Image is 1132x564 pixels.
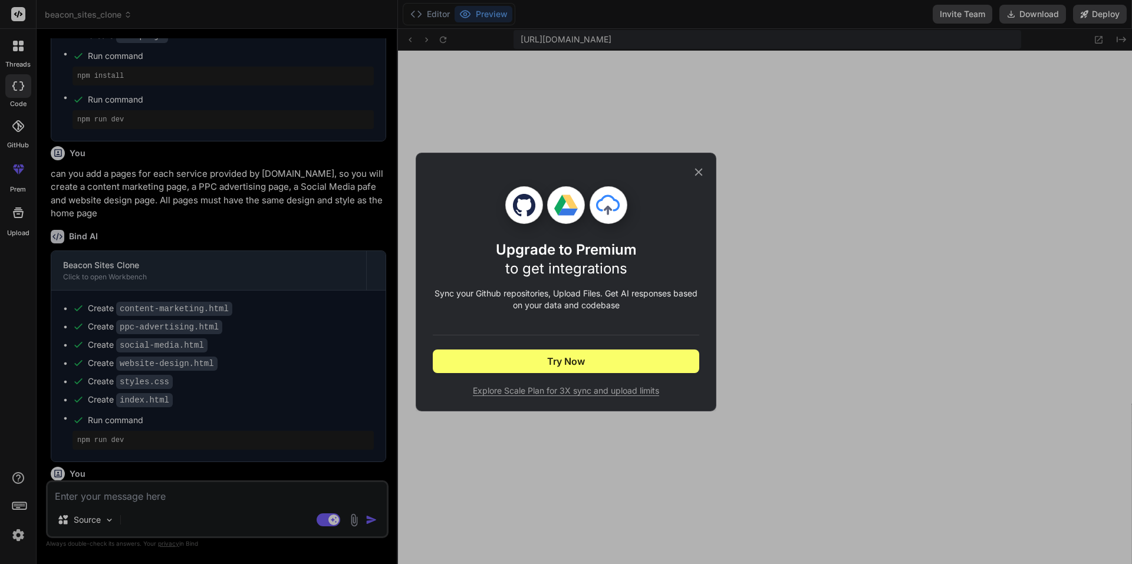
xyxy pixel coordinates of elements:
[433,288,699,311] p: Sync your Github repositories, Upload Files. Get AI responses based on your data and codebase
[496,240,637,278] h1: Upgrade to Premium
[547,354,585,368] span: Try Now
[433,349,699,373] button: Try Now
[433,385,699,397] span: Explore Scale Plan for 3X sync and upload limits
[505,260,627,277] span: to get integrations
